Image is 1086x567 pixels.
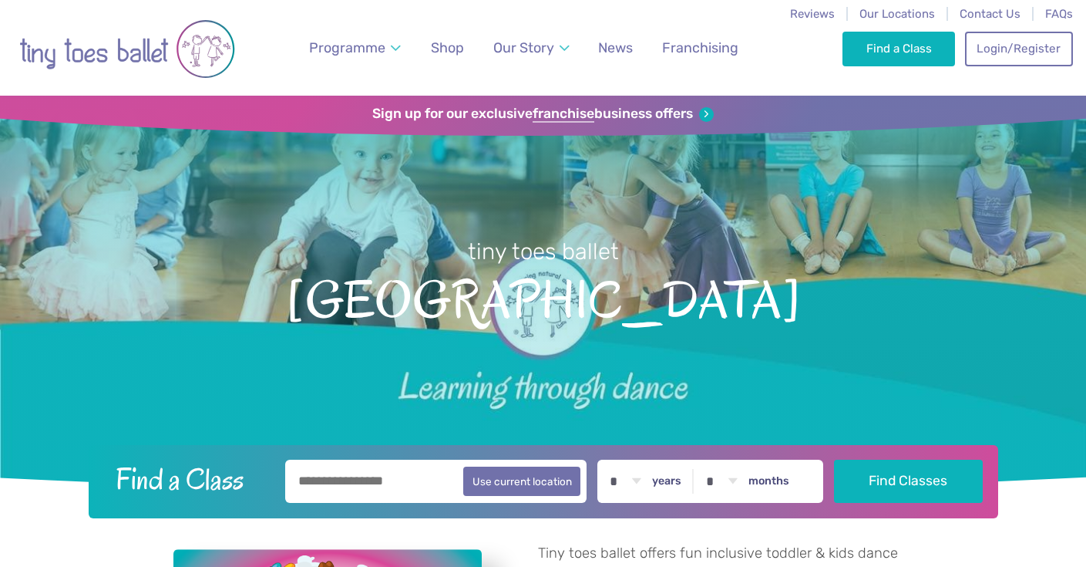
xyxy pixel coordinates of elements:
strong: franchise [533,106,594,123]
a: Our Locations [859,7,935,21]
a: Our Story [486,31,577,66]
a: News [591,31,640,66]
img: tiny toes ballet [19,10,235,88]
span: Our Story [493,39,554,56]
span: Programme [309,39,385,56]
a: Reviews [790,7,835,21]
span: Franchising [662,39,738,56]
a: FAQs [1045,7,1073,21]
button: Use current location [463,467,581,496]
span: [GEOGRAPHIC_DATA] [27,267,1059,329]
a: Programme [302,31,409,66]
a: Sign up for our exclusivefranchisebusiness offers [372,106,714,123]
a: Contact Us [960,7,1020,21]
a: Shop [424,31,471,66]
span: News [598,39,633,56]
label: months [748,474,789,488]
a: Franchising [655,31,745,66]
small: tiny toes ballet [468,238,619,265]
a: Login/Register [965,32,1073,66]
label: years [652,474,681,488]
a: Find a Class [842,32,956,66]
span: Shop [431,39,464,56]
h2: Find a Class [103,460,274,498]
button: Find Classes [834,460,983,503]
